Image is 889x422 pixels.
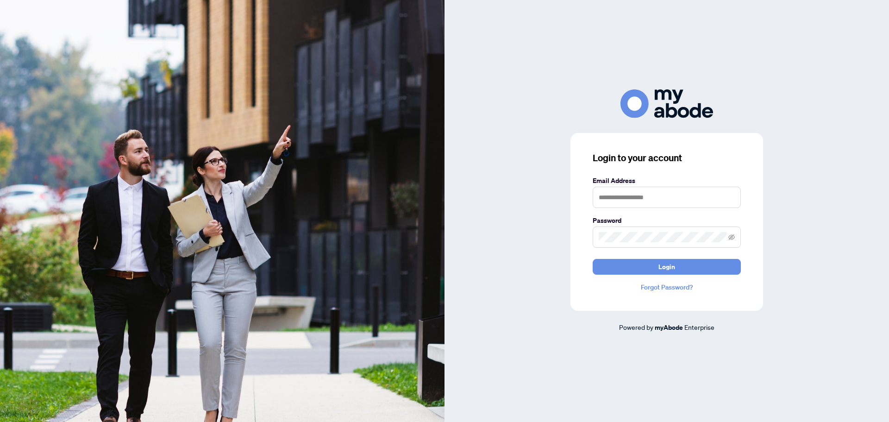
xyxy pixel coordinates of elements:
[593,176,741,186] label: Email Address
[658,259,675,274] span: Login
[619,323,653,331] span: Powered by
[593,282,741,292] a: Forgot Password?
[593,151,741,164] h3: Login to your account
[593,215,741,226] label: Password
[593,259,741,275] button: Login
[655,322,683,333] a: myAbode
[728,234,735,240] span: eye-invisible
[620,89,713,118] img: ma-logo
[684,323,714,331] span: Enterprise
